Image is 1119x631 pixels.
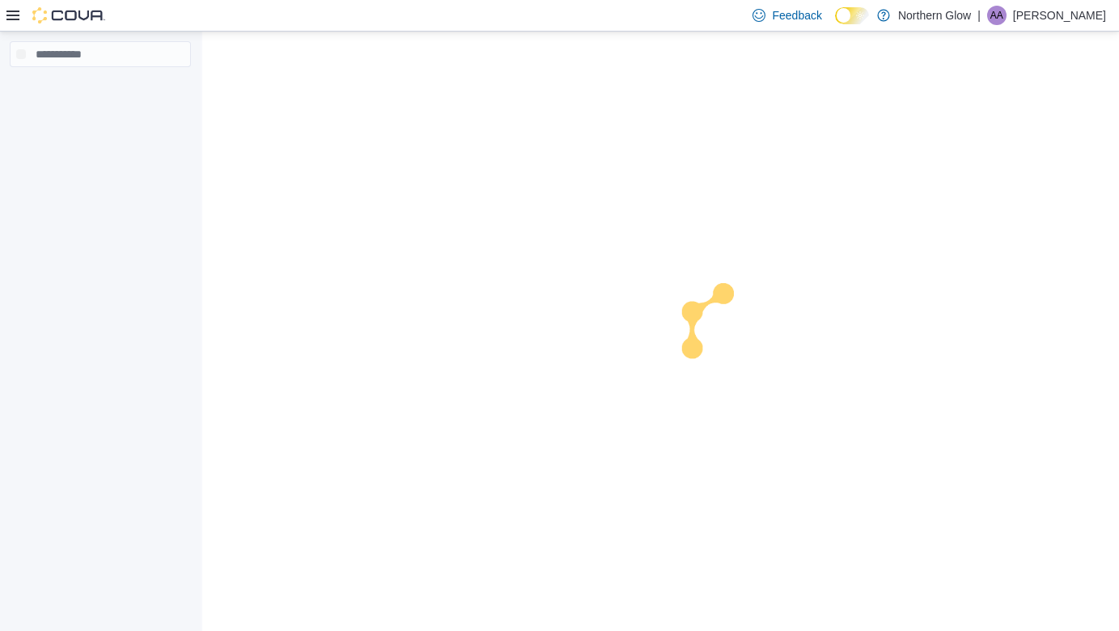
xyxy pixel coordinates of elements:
[835,7,869,24] input: Dark Mode
[772,7,821,23] span: Feedback
[1013,6,1106,25] p: [PERSON_NAME]
[661,271,782,392] img: cova-loader
[835,24,836,25] span: Dark Mode
[977,6,981,25] p: |
[898,6,971,25] p: Northern Glow
[990,6,1003,25] span: AA
[32,7,105,23] img: Cova
[987,6,1007,25] div: Alison Albert
[10,70,191,109] nav: Complex example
